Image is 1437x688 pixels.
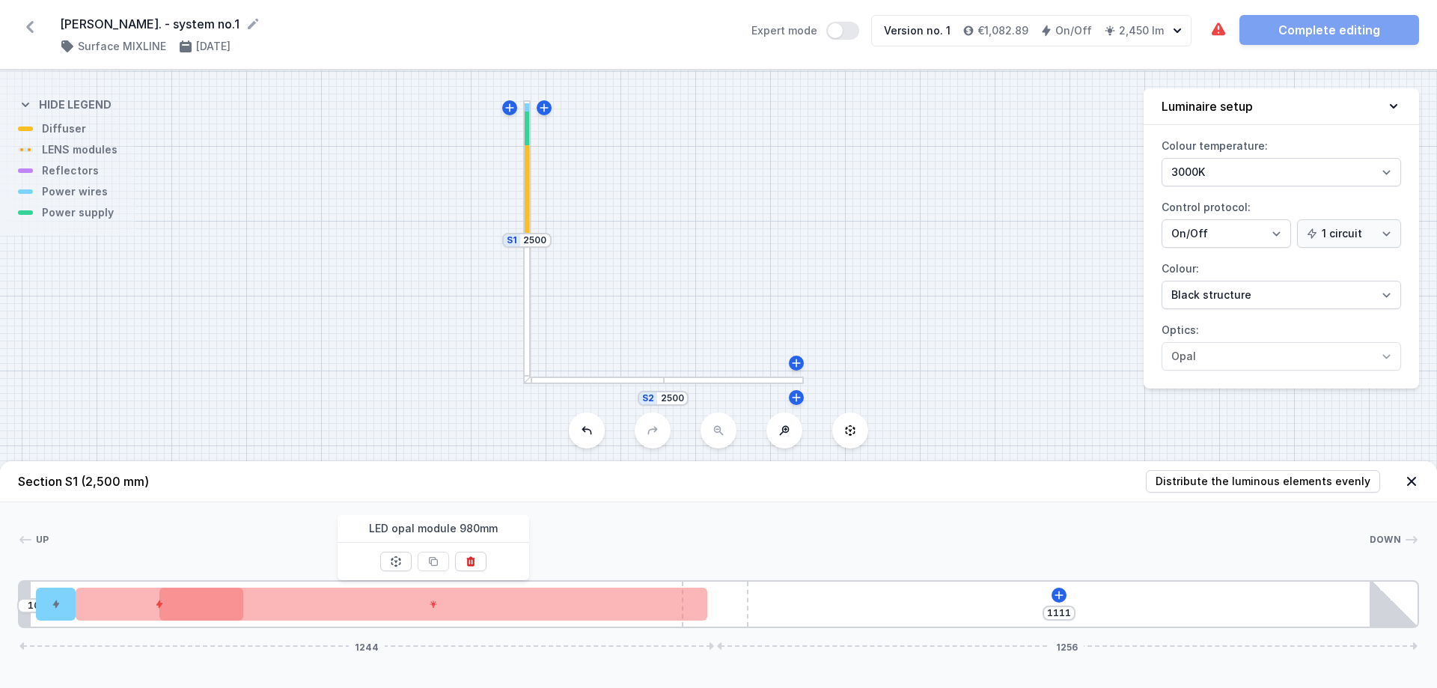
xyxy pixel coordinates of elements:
[1162,342,1401,371] select: Optics:
[1370,534,1401,546] span: Down
[22,600,46,612] input: Dimension [mm]
[1047,607,1071,619] input: Dimension [mm]
[338,515,529,543] span: LED opal module 980mm
[1119,23,1164,38] h4: 2,450 lm
[78,39,166,54] h4: Surface MIXLINE
[245,16,260,31] button: Rename project
[1055,23,1092,38] h4: On/Off
[455,552,486,571] button: Delete item
[1162,158,1401,186] select: Colour temperature:
[1162,257,1401,309] label: Colour:
[884,23,951,38] div: Version no. 1
[977,23,1028,38] h4: €1,082.89
[1297,219,1401,248] select: Control protocol:
[36,588,75,621] div: Hole for power supply cable
[1162,281,1401,309] select: Colour:
[1162,134,1401,186] label: Colour temperature:
[18,85,112,121] button: Hide legend
[36,534,49,546] span: Up
[1162,318,1401,371] label: Optics:
[871,15,1192,46] button: Version no. 1€1,082.89On/Off2,450 lm
[1156,474,1370,489] span: Distribute the luminous elements evenly
[159,588,707,621] div: LED opal module 980mm
[660,392,684,404] input: Dimension [mm]
[380,552,412,571] button: Center
[1050,642,1084,651] span: 1256
[196,39,231,54] h4: [DATE]
[60,15,733,33] form: [PERSON_NAME]. - system no.1
[1146,470,1380,493] button: Distribute the luminous elements evenly
[1144,88,1419,125] button: Luminaire setup
[76,588,243,621] div: ON/OFF Driver - up to 32W
[349,642,385,651] span: 1244
[826,22,859,40] button: Expert mode
[1162,195,1401,248] label: Control protocol:
[1162,219,1291,248] select: Control protocol:
[523,234,547,246] input: Dimension [mm]
[18,472,149,490] h4: Section S1
[81,474,149,489] span: (2,500 mm)
[39,97,112,112] h4: Hide legend
[1052,588,1067,603] button: Add element
[418,552,449,571] button: Duplicate
[751,22,859,40] label: Expert mode
[1162,97,1253,115] h4: Luminaire setup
